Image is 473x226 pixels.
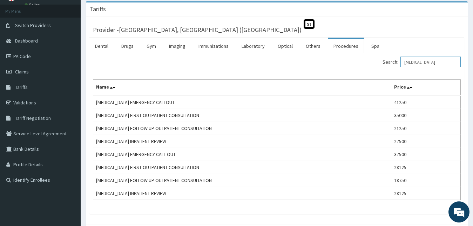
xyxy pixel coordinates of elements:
[93,80,391,96] th: Name
[116,39,139,53] a: Drugs
[93,96,391,109] td: [MEDICAL_DATA] EMERGENCY CALLOUT
[366,39,385,53] a: Spa
[25,2,41,7] a: Online
[93,109,391,122] td: [MEDICAL_DATA] FIRST OUTPATIENT CONSULTATION
[4,151,134,176] textarea: Type your message and hit 'Enter'
[391,122,460,135] td: 21250
[193,39,234,53] a: Immunizations
[93,161,391,174] td: [MEDICAL_DATA] FIRST OUTPATIENT CONSULTATION
[13,35,28,53] img: d_794563401_company_1708531726252_794563401
[400,57,461,67] input: Search:
[15,84,28,90] span: Tariffs
[236,39,270,53] a: Laboratory
[383,57,461,67] label: Search:
[300,39,326,53] a: Others
[391,109,460,122] td: 35000
[93,148,391,161] td: [MEDICAL_DATA] EMERGENCY CALL OUT
[89,6,106,12] h3: Tariffs
[15,69,29,75] span: Claims
[36,39,118,49] div: Chat with us now
[15,38,38,44] span: Dashboard
[391,96,460,109] td: 41250
[391,174,460,187] td: 18750
[15,22,51,28] span: Switch Providers
[41,68,97,139] span: We're online!
[115,4,132,20] div: Minimize live chat window
[391,187,460,200] td: 28125
[15,115,51,121] span: Tariff Negotiation
[93,187,391,200] td: [MEDICAL_DATA] INPATIENT REVIEW
[93,174,391,187] td: [MEDICAL_DATA] FOLLOW UP OUTPATIENT CONSULTATION
[391,80,460,96] th: Price
[391,135,460,148] td: 27500
[272,39,298,53] a: Optical
[93,122,391,135] td: [MEDICAL_DATA] FOLLOW UP OUTPATIENT CONSULTATION
[391,161,460,174] td: 28125
[304,19,315,29] span: St
[93,135,391,148] td: [MEDICAL_DATA] INPATIENT REVIEW
[89,39,114,53] a: Dental
[141,39,162,53] a: Gym
[391,148,460,161] td: 37500
[93,27,302,33] h3: Provider - [GEOGRAPHIC_DATA], [GEOGRAPHIC_DATA] ([GEOGRAPHIC_DATA])
[163,39,191,53] a: Imaging
[328,39,364,53] a: Procedures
